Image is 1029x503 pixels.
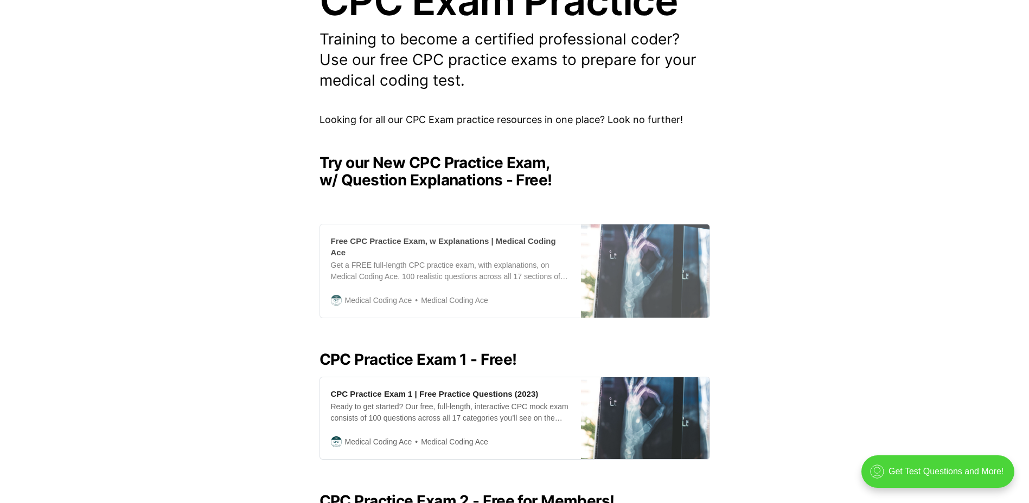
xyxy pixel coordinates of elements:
[331,388,539,399] div: CPC Practice Exam 1 | Free Practice Questions (2023)
[319,377,710,460] a: CPC Practice Exam 1 | Free Practice Questions (2023)Ready to get started? Our free, full-length, ...
[345,294,412,306] span: Medical Coding Ace
[319,29,710,91] p: Training to become a certified professional coder? Use our free CPC practice exams to prepare for...
[412,294,488,307] span: Medical Coding Ace
[331,260,570,282] div: Get a FREE full-length CPC practice exam, with explanations, on Medical Coding Ace. 100 realistic...
[331,235,570,258] div: Free CPC Practice Exam, w Explanations | Medical Coding Ace
[319,351,710,368] h2: CPC Practice Exam 1 - Free!
[319,154,710,189] h2: Try our New CPC Practice Exam, w/ Question Explanations - Free!
[412,436,488,448] span: Medical Coding Ace
[319,112,710,128] p: Looking for all our CPC Exam practice resources in one place? Look no further!
[319,224,710,318] a: Free CPC Practice Exam, w Explanations | Medical Coding AceGet a FREE full-length CPC practice ex...
[345,436,412,448] span: Medical Coding Ace
[331,401,570,424] div: Ready to get started? Our free, full-length, interactive CPC mock exam consists of 100 questions ...
[852,450,1029,503] iframe: portal-trigger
